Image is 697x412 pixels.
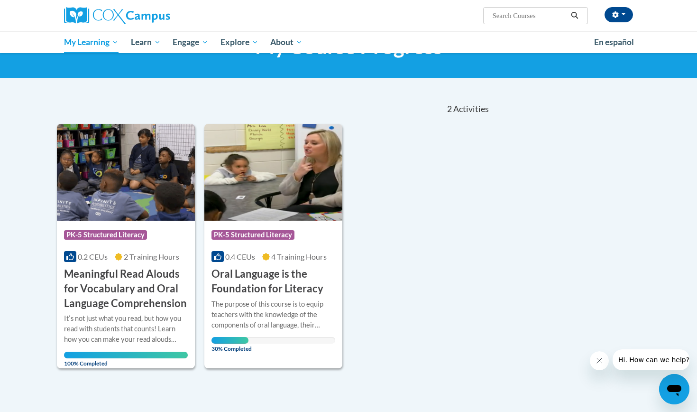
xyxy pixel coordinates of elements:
[64,352,188,367] span: 100% Completed
[78,252,108,261] span: 0.2 CEUs
[58,31,125,53] a: My Learning
[64,267,188,310] h3: Meaningful Read Alouds for Vocabulary and Oral Language Comprehension
[211,230,294,240] span: PK-5 Structured Literacy
[270,37,303,48] span: About
[64,313,188,345] div: Itʹs not just what you read, but how you read with students that counts! Learn how you can make y...
[568,10,582,21] button: Search
[220,37,258,48] span: Explore
[211,299,335,330] div: The purpose of this course is to equip teachers with the knowledge of the components of oral lang...
[64,7,170,24] img: Cox Campus
[166,31,214,53] a: Engage
[590,351,609,370] iframe: Close message
[124,252,179,261] span: 2 Training Hours
[211,337,248,344] div: Your progress
[204,124,342,368] a: Course LogoPK-5 Structured Literacy0.4 CEUs4 Training Hours Oral Language is the Foundation for L...
[588,32,640,52] a: En español
[265,31,309,53] a: About
[64,352,188,358] div: Your progress
[225,252,255,261] span: 0.4 CEUs
[492,10,568,21] input: Search Courses
[659,374,689,404] iframe: Button to launch messaging window
[50,31,647,53] div: Main menu
[57,124,195,221] img: Course Logo
[271,252,327,261] span: 4 Training Hours
[605,7,633,22] button: Account Settings
[173,37,208,48] span: Engage
[447,104,452,114] span: 2
[64,7,244,24] a: Cox Campus
[131,37,161,48] span: Learn
[125,31,167,53] a: Learn
[594,37,634,47] span: En español
[613,349,689,370] iframe: Message from company
[211,337,248,352] span: 30% Completed
[57,124,195,368] a: Course LogoPK-5 Structured Literacy0.2 CEUs2 Training Hours Meaningful Read Alouds for Vocabulary...
[64,37,119,48] span: My Learning
[64,230,147,240] span: PK-5 Structured Literacy
[211,267,335,296] h3: Oral Language is the Foundation for Literacy
[453,104,489,114] span: Activities
[214,31,265,53] a: Explore
[204,124,342,221] img: Course Logo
